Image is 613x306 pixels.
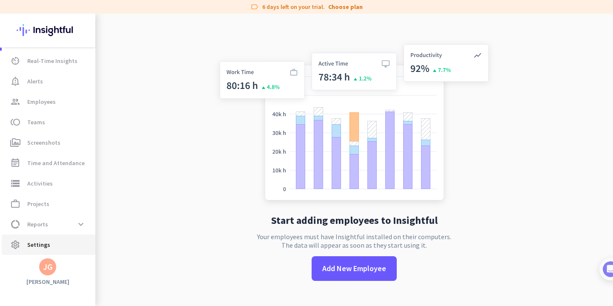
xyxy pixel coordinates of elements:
img: no-search-results [213,39,495,209]
span: Employees [27,97,56,107]
a: data_usageReportsexpand_more [2,214,95,235]
i: notification_important [10,76,20,86]
button: expand_more [73,217,89,232]
span: Settings [27,240,50,250]
i: av_timer [10,56,20,66]
i: data_usage [10,219,20,229]
i: perm_media [10,137,20,148]
i: event_note [10,158,20,168]
span: Teams [27,117,45,127]
a: event_noteTime and Attendance [2,153,95,173]
span: Alerts [27,76,43,86]
h2: Start adding employees to Insightful [271,215,438,226]
a: Choose plan [328,3,363,11]
i: toll [10,117,20,127]
a: av_timerReal-Time Insights [2,51,95,71]
a: groupEmployees [2,92,95,112]
i: group [10,97,20,107]
span: Reports [27,219,48,229]
a: storageActivities [2,173,95,194]
a: work_outlineProjects [2,194,95,214]
div: JG [43,263,53,271]
span: Activities [27,178,53,189]
span: Real-Time Insights [27,56,77,66]
span: Time and Attendance [27,158,85,168]
span: Screenshots [27,137,60,148]
a: perm_mediaScreenshots [2,132,95,153]
i: settings [10,240,20,250]
i: label [250,3,259,11]
span: Projects [27,199,49,209]
i: work_outline [10,199,20,209]
i: storage [10,178,20,189]
a: notification_importantAlerts [2,71,95,92]
img: Insightful logo [17,14,79,47]
p: Your employees must have Insightful installed on their computers. The data will appear as soon as... [257,232,451,249]
a: settingsSettings [2,235,95,255]
span: Add New Employee [322,263,386,274]
a: tollTeams [2,112,95,132]
button: Add New Employee [312,256,397,281]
